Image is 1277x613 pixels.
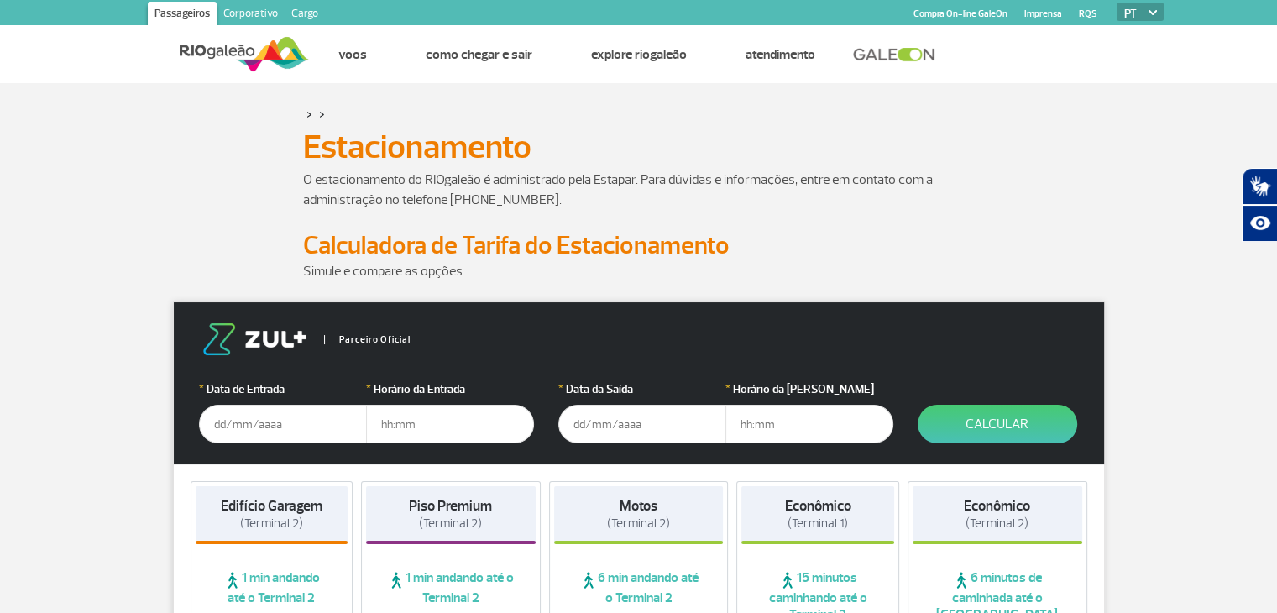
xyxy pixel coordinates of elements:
[964,497,1030,515] strong: Econômico
[324,335,411,344] span: Parceiro Oficial
[199,405,367,443] input: dd/mm/aaaa
[221,497,322,515] strong: Edifício Garagem
[426,46,532,63] a: Como chegar e sair
[788,516,848,532] span: (Terminal 1)
[558,405,726,443] input: dd/mm/aaaa
[303,230,975,261] h2: Calculadora de Tarifa do Estacionamento
[725,405,893,443] input: hh:mm
[303,170,975,210] p: O estacionamento do RIOgaleão é administrado pela Estapar. Para dúvidas e informações, entre em c...
[419,516,482,532] span: (Terminal 2)
[148,2,217,29] a: Passageiros
[913,8,1007,19] a: Compra On-line GaleOn
[306,104,312,123] a: >
[196,569,348,606] span: 1 min andando até o Terminal 2
[1242,168,1277,205] button: Abrir tradutor de língua de sinais.
[319,104,325,123] a: >
[1024,8,1062,19] a: Imprensa
[725,380,893,398] label: Horário da [PERSON_NAME]
[966,516,1028,532] span: (Terminal 2)
[1079,8,1097,19] a: RQS
[558,380,726,398] label: Data da Saída
[366,569,536,606] span: 1 min andando até o Terminal 2
[591,46,687,63] a: Explore RIOgaleão
[366,405,534,443] input: hh:mm
[199,323,310,355] img: logo-zul.png
[918,405,1077,443] button: Calcular
[217,2,285,29] a: Corporativo
[746,46,815,63] a: Atendimento
[199,380,367,398] label: Data de Entrada
[285,2,325,29] a: Cargo
[607,516,670,532] span: (Terminal 2)
[554,569,724,606] span: 6 min andando até o Terminal 2
[1242,168,1277,242] div: Plugin de acessibilidade da Hand Talk.
[785,497,851,515] strong: Econômico
[409,497,492,515] strong: Piso Premium
[1242,205,1277,242] button: Abrir recursos assistivos.
[240,516,303,532] span: (Terminal 2)
[338,46,367,63] a: Voos
[366,380,534,398] label: Horário da Entrada
[303,133,975,161] h1: Estacionamento
[303,261,975,281] p: Simule e compare as opções.
[620,497,657,515] strong: Motos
